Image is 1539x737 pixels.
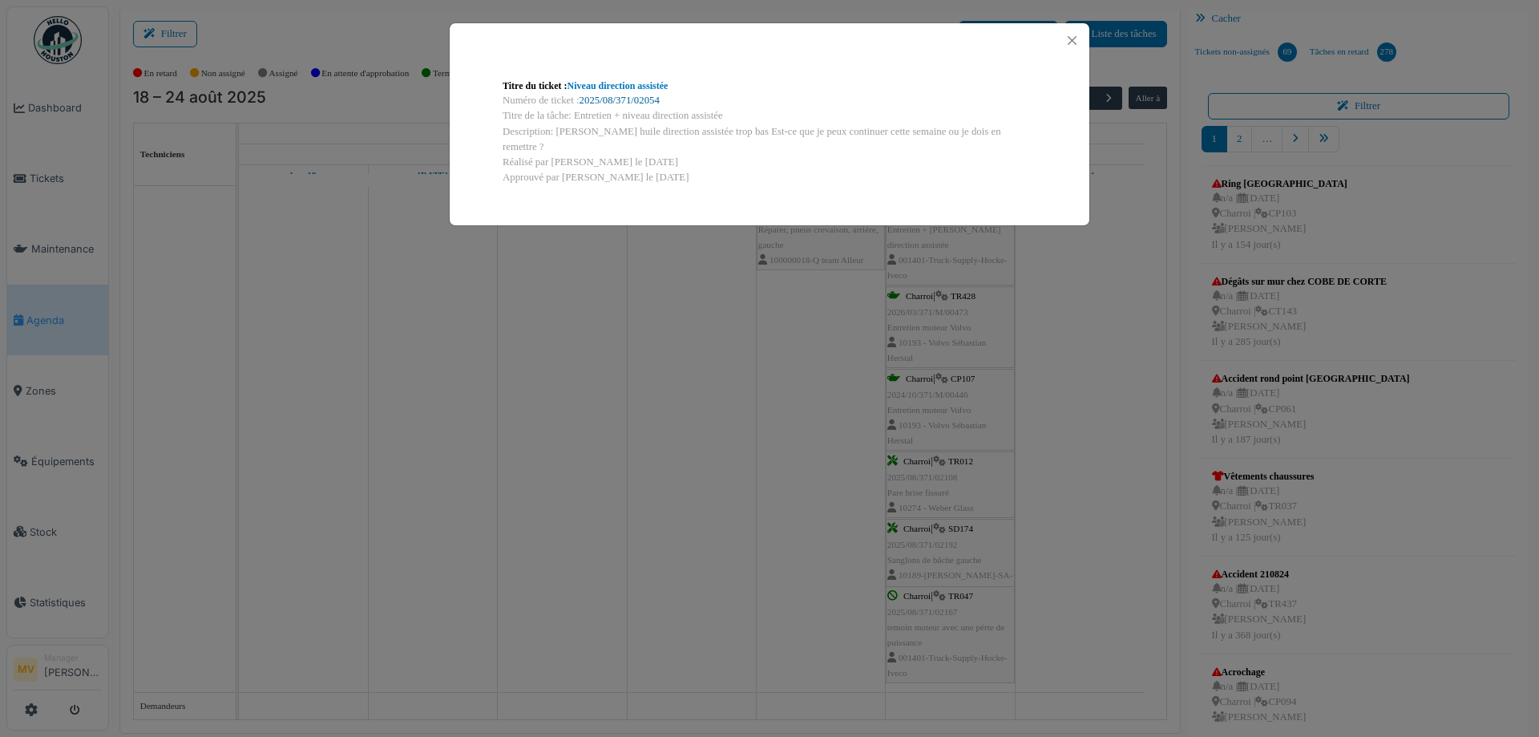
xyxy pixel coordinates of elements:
div: Approuvé par [PERSON_NAME] le [DATE] [503,170,1036,185]
div: Description: [PERSON_NAME] huile direction assistée trop bas Est-ce que je peux continuer cette s... [503,124,1036,155]
div: Numéro de ticket : [503,93,1036,108]
div: Réalisé par [PERSON_NAME] le [DATE] [503,155,1036,170]
a: 2025/08/371/02054 [580,95,660,106]
a: Niveau direction assistée [568,80,669,91]
div: Titre du ticket : [503,79,1036,93]
div: Titre de la tâche: Entretien + niveau direction assistée [503,108,1036,124]
button: Close [1061,30,1083,51]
